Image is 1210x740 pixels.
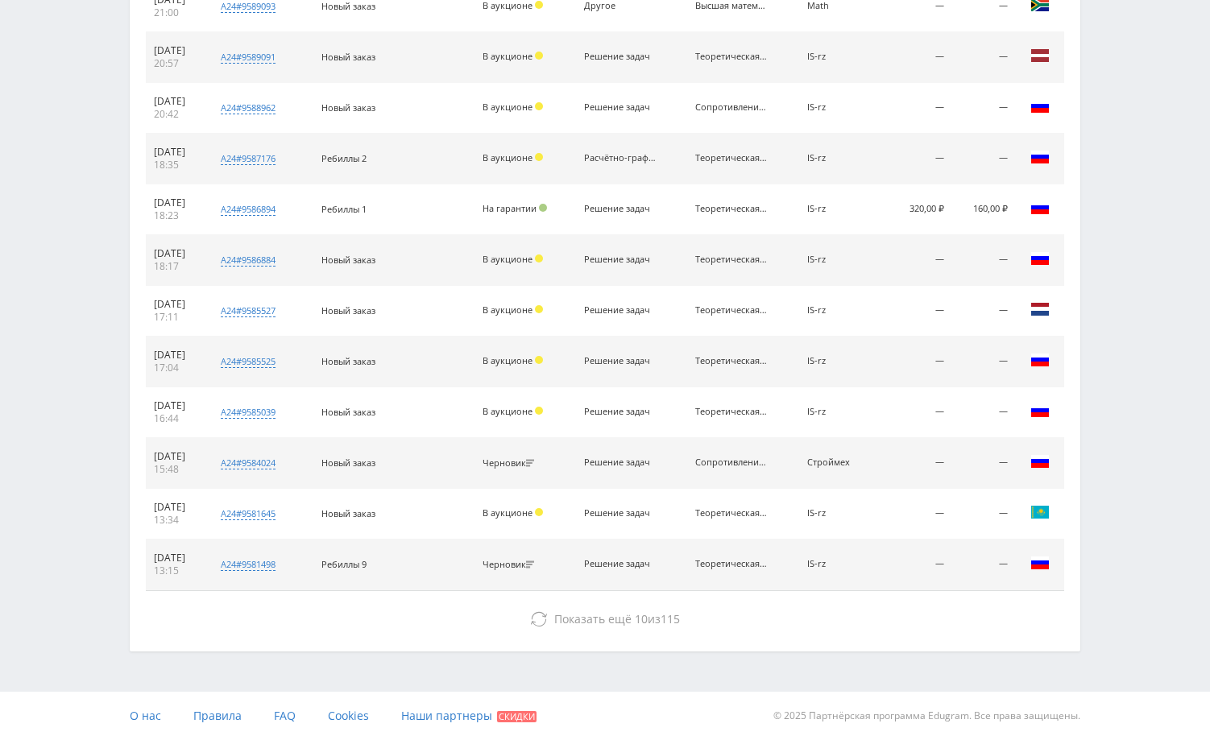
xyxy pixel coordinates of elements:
[952,438,1016,489] td: —
[874,134,952,184] td: —
[154,349,197,362] div: [DATE]
[221,254,276,267] div: a24#9586884
[807,254,866,265] div: IS-rz
[695,559,768,569] div: Теоретическая механика
[584,407,657,417] div: Решение задач
[483,458,538,469] div: Черновик
[483,506,532,519] span: В аукционе
[321,101,375,114] span: Новый заказ
[952,489,1016,539] td: —
[321,254,375,266] span: Новый заказ
[154,209,197,222] div: 18:23
[221,457,276,469] div: a24#9584024
[807,407,866,417] div: IS-rz
[274,708,296,723] span: FAQ
[535,52,543,60] span: Холд
[154,450,197,463] div: [DATE]
[535,407,543,415] span: Холд
[874,286,952,337] td: —
[154,196,197,209] div: [DATE]
[874,32,952,83] td: —
[874,489,952,539] td: —
[1030,350,1050,370] img: rus.png
[1030,502,1050,522] img: kaz.png
[130,692,161,740] a: О нас
[221,304,276,317] div: a24#9585527
[221,101,276,114] div: a24#9588962
[321,152,367,164] span: Ребиллы 2
[554,611,632,626] span: Показать ещё
[874,438,952,489] td: —
[807,559,866,569] div: IS-rz
[483,202,537,214] span: На гарантии
[874,83,952,134] td: —
[221,203,276,216] div: a24#9586894
[807,457,866,468] div: Строймех
[807,52,866,62] div: IS-rz
[401,692,537,740] a: Наши партнеры Скидки
[154,311,197,324] div: 17:11
[695,407,768,417] div: Теоретическая механика
[807,508,866,519] div: IS-rz
[952,134,1016,184] td: —
[328,692,369,740] a: Cookies
[221,507,276,520] div: a24#9581645
[952,387,1016,438] td: —
[221,406,276,419] div: a24#9585039
[1030,452,1050,471] img: rus.png
[874,387,952,438] td: —
[535,305,543,313] span: Холд
[584,457,657,468] div: Решение задач
[1030,147,1050,167] img: rus.png
[483,101,532,113] span: В аукционе
[321,203,367,215] span: Ребиллы 1
[539,204,547,212] span: Подтвержден
[695,204,768,214] div: Теоретическая механика
[874,337,952,387] td: —
[874,184,952,235] td: 320,00 ₽
[1030,46,1050,65] img: lva.png
[154,501,197,514] div: [DATE]
[952,184,1016,235] td: 160,00 ₽
[483,151,532,163] span: В аукционе
[584,204,657,214] div: Решение задач
[146,603,1064,635] button: Показать ещё 10из115
[130,708,161,723] span: О нас
[497,711,537,722] span: Скидки
[154,463,197,476] div: 15:48
[584,356,657,366] div: Решение задач
[483,253,532,265] span: В аукционе
[154,362,197,374] div: 17:04
[321,355,375,367] span: Новый заказ
[695,508,768,519] div: Теоретическая механика
[401,708,492,723] span: Наши партнеры
[328,708,369,723] span: Cookies
[695,254,768,265] div: Теоретическая механика
[154,412,197,425] div: 16:44
[1030,198,1050,217] img: rus.png
[807,1,866,11] div: Math
[1030,249,1050,268] img: rus.png
[321,51,375,63] span: Новый заказ
[154,159,197,172] div: 18:35
[584,508,657,519] div: Решение задач
[221,152,276,165] div: a24#9587176
[584,254,657,265] div: Решение задач
[584,52,657,62] div: Решение задач
[635,611,648,626] span: 10
[193,708,242,723] span: Правила
[535,102,543,110] span: Холд
[695,153,768,163] div: Теоретическая механика
[584,305,657,316] div: Решение задач
[193,692,242,740] a: Правила
[321,406,375,418] span: Новый заказ
[483,405,532,417] span: В аукционе
[321,558,367,570] span: Ребиллы 9
[584,153,657,163] div: Расчётно-графическая работа (РГР)
[483,354,532,366] span: В аукционе
[154,514,197,527] div: 13:34
[154,108,197,121] div: 20:42
[221,355,276,368] div: a24#9585525
[154,298,197,311] div: [DATE]
[952,286,1016,337] td: —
